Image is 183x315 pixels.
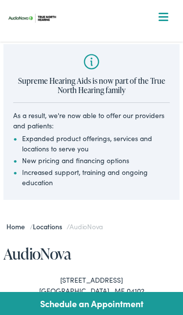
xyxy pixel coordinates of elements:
[6,221,103,231] span: / /
[3,274,179,296] div: [STREET_ADDRESS] [GEOGRAPHIC_DATA] , ME 04102
[11,39,179,70] a: What We Offer
[13,110,169,131] div: As a result, we're now able to offer our providers and patients:
[13,167,169,188] li: Increased support, training and ongoing education
[13,155,169,166] li: New pricing and financing options
[6,221,29,231] a: Home
[13,133,169,154] li: Expanded product offerings, services and locations to serve you
[13,76,169,95] h2: Supreme Hearing Aids is now part of the True North Hearing family
[33,221,67,231] a: Locations
[3,245,179,262] h1: AudioNova
[69,221,103,231] span: AudioNova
